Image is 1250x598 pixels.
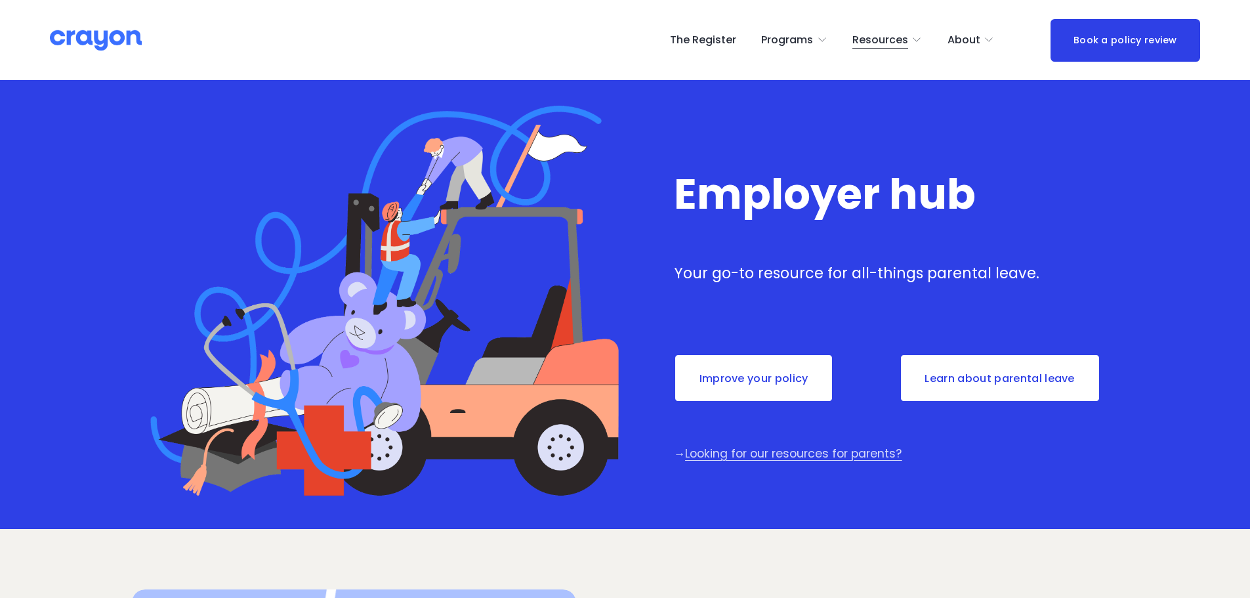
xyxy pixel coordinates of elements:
a: The Register [670,30,736,51]
a: Learn about parental leave [900,354,1100,402]
p: Your go-to resource for all-things parental leave. [674,263,1118,285]
a: folder dropdown [761,30,827,51]
span: → [674,446,686,461]
a: Improve your policy [674,354,834,402]
h1: Employer hub [674,172,1118,217]
span: About [948,31,980,50]
a: folder dropdown [852,30,923,51]
img: Crayon [50,29,142,52]
a: Looking for our resources for parents? [685,446,902,461]
a: folder dropdown [948,30,995,51]
span: Resources [852,31,908,50]
a: Book a policy review [1051,19,1200,62]
span: Programs [761,31,813,50]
